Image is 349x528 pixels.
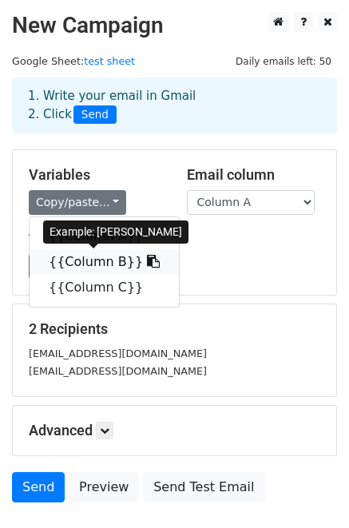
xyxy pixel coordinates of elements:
small: Google Sheet: [12,55,135,67]
a: test sheet [84,55,135,67]
h5: 2 Recipients [29,320,320,338]
a: Copy/paste... [29,190,126,215]
span: Daily emails left: 50 [230,53,337,70]
a: Daily emails left: 50 [230,55,337,67]
div: 1. Write your email in Gmail 2. Click [16,87,333,124]
a: {{Column A}} [30,224,179,249]
iframe: Chat Widget [269,451,349,528]
div: Example: [PERSON_NAME] [43,220,188,244]
small: [EMAIL_ADDRESS][DOMAIN_NAME] [29,365,207,377]
h5: Advanced [29,422,320,439]
a: Send [12,472,65,502]
h2: New Campaign [12,12,337,39]
a: {{Column C}} [30,275,179,300]
a: Preview [69,472,139,502]
span: Send [73,105,117,125]
a: Send Test Email [143,472,264,502]
h5: Email column [187,166,321,184]
h5: Variables [29,166,163,184]
small: [EMAIL_ADDRESS][DOMAIN_NAME] [29,347,207,359]
a: {{Column B}} [30,249,179,275]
